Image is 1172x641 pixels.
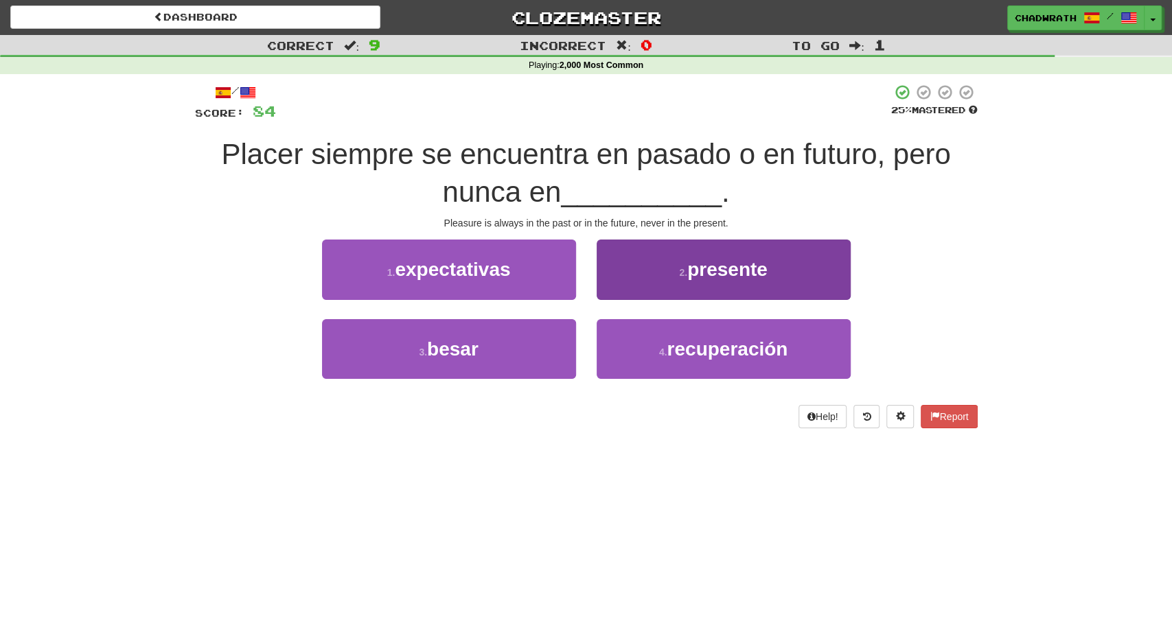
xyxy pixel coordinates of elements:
span: Score: [195,107,244,119]
button: 1.expectativas [322,240,576,299]
span: . [722,176,730,208]
small: 2 . [679,267,687,278]
span: 84 [253,102,276,119]
span: Correct [267,38,334,52]
div: Mastered [891,104,978,117]
span: 0 [641,36,652,53]
span: 1 [874,36,886,53]
span: expectativas [395,259,510,280]
button: 3.besar [322,319,576,379]
button: 4.recuperación [597,319,851,379]
small: 4 . [659,347,667,358]
span: Placer siempre se encuentra en pasado o en futuro, pero nunca en [221,138,950,208]
span: / [1107,11,1114,21]
a: Dashboard [10,5,380,29]
span: recuperación [667,338,788,360]
span: : [849,40,864,51]
span: Chadwrath [1015,12,1077,24]
button: Report [921,405,977,428]
span: presente [687,259,768,280]
span: besar [427,338,479,360]
a: Clozemaster [401,5,771,30]
span: 9 [369,36,380,53]
a: Chadwrath / [1007,5,1145,30]
span: : [616,40,631,51]
span: Incorrect [520,38,606,52]
span: To go [792,38,840,52]
button: Help! [798,405,847,428]
div: Pleasure is always in the past or in the future, never in the present. [195,216,978,230]
span: __________ [561,176,722,208]
button: 2.presente [597,240,851,299]
span: 25 % [891,104,912,115]
small: 3 . [419,347,427,358]
small: 1 . [387,267,395,278]
strong: 2,000 Most Common [560,60,643,70]
span: : [344,40,359,51]
div: / [195,84,276,101]
button: Round history (alt+y) [853,405,880,428]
